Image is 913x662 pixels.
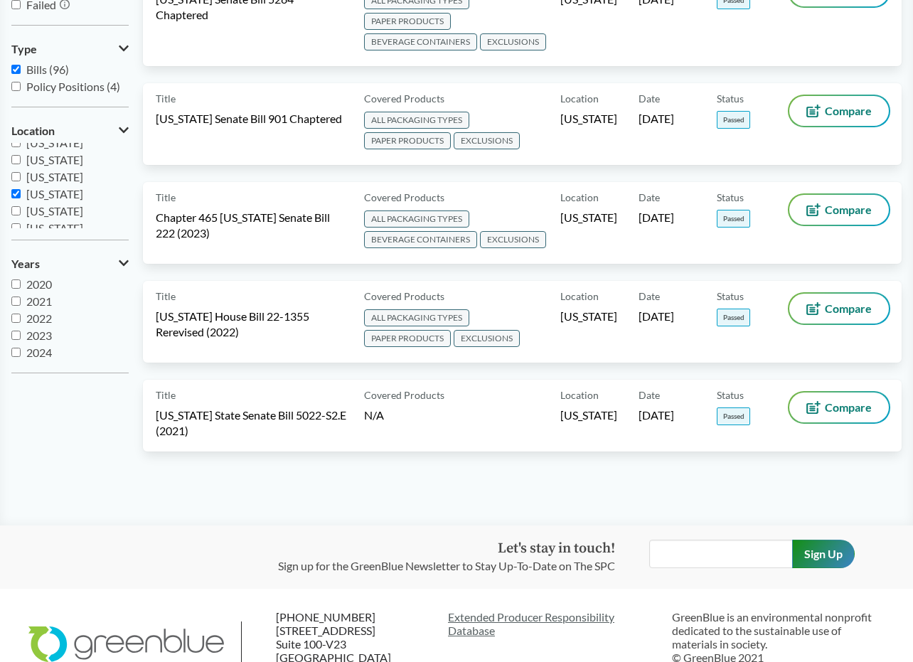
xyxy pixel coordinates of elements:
[11,189,21,198] input: [US_STATE]
[639,407,674,423] span: [DATE]
[717,190,744,205] span: Status
[789,195,889,225] button: Compare
[26,294,52,308] span: 2021
[26,311,52,325] span: 2022
[26,346,52,359] span: 2024
[278,557,615,575] p: Sign up for the GreenBlue Newsletter to Stay Up-To-Date on The SPC
[639,111,674,127] span: [DATE]
[26,221,83,235] span: [US_STATE]
[825,105,872,117] span: Compare
[156,91,176,106] span: Title
[156,190,176,205] span: Title
[639,289,660,304] span: Date
[26,136,83,149] span: [US_STATE]
[156,407,347,439] span: [US_STATE] State Senate Bill 5022-S2.E (2021)
[364,388,444,402] span: Covered Products
[717,111,750,129] span: Passed
[11,297,21,306] input: 2021
[11,155,21,164] input: [US_STATE]
[11,223,21,233] input: [US_STATE]
[454,330,520,347] span: EXCLUSIONS
[825,204,872,215] span: Compare
[11,279,21,289] input: 2020
[560,111,617,127] span: [US_STATE]
[717,289,744,304] span: Status
[364,210,469,228] span: ALL PACKAGING TYPES
[825,303,872,314] span: Compare
[11,257,40,270] span: Years
[560,407,617,423] span: [US_STATE]
[717,407,750,425] span: Passed
[11,252,129,276] button: Years
[11,206,21,215] input: [US_STATE]
[480,33,546,50] span: EXCLUSIONS
[156,388,176,402] span: Title
[26,187,83,201] span: [US_STATE]
[156,309,347,340] span: [US_STATE] House Bill 22-1355 Rerevised (2022)
[717,210,750,228] span: Passed
[454,132,520,149] span: EXCLUSIONS
[26,204,83,218] span: [US_STATE]
[26,153,83,166] span: [US_STATE]
[480,231,546,248] span: EXCLUSIONS
[364,330,451,347] span: PAPER PRODUCTS
[11,348,21,357] input: 2024
[792,540,855,568] input: Sign Up
[11,82,21,91] input: Policy Positions (4)
[11,172,21,181] input: [US_STATE]
[364,190,444,205] span: Covered Products
[11,314,21,323] input: 2022
[11,124,55,137] span: Location
[789,96,889,126] button: Compare
[639,388,660,402] span: Date
[364,289,444,304] span: Covered Products
[364,13,451,30] span: PAPER PRODUCTS
[364,408,384,422] span: N/A
[789,294,889,324] button: Compare
[560,309,617,324] span: [US_STATE]
[156,210,347,241] span: Chapter 465 [US_STATE] Senate Bill 222 (2023)
[156,111,342,127] span: [US_STATE] Senate Bill 901 Chaptered
[560,91,599,106] span: Location
[717,388,744,402] span: Status
[560,388,599,402] span: Location
[789,393,889,422] button: Compare
[364,231,477,248] span: BEVERAGE CONTAINERS
[364,309,469,326] span: ALL PACKAGING TYPES
[26,277,52,291] span: 2020
[364,112,469,129] span: ALL PACKAGING TYPES
[825,402,872,413] span: Compare
[639,309,674,324] span: [DATE]
[26,63,69,76] span: Bills (96)
[560,289,599,304] span: Location
[11,138,21,147] input: [US_STATE]
[560,190,599,205] span: Location
[364,33,477,50] span: BEVERAGE CONTAINERS
[156,289,176,304] span: Title
[26,329,52,342] span: 2023
[639,91,660,106] span: Date
[717,91,744,106] span: Status
[26,80,120,93] span: Policy Positions (4)
[364,91,444,106] span: Covered Products
[26,170,83,183] span: [US_STATE]
[717,309,750,326] span: Passed
[560,210,617,225] span: [US_STATE]
[639,190,660,205] span: Date
[11,119,129,143] button: Location
[448,610,661,637] a: Extended Producer ResponsibilityDatabase
[498,540,615,557] strong: Let's stay in touch!
[639,210,674,225] span: [DATE]
[11,43,37,55] span: Type
[364,132,451,149] span: PAPER PRODUCTS
[11,331,21,340] input: 2023
[11,37,129,61] button: Type
[11,65,21,74] input: Bills (96)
